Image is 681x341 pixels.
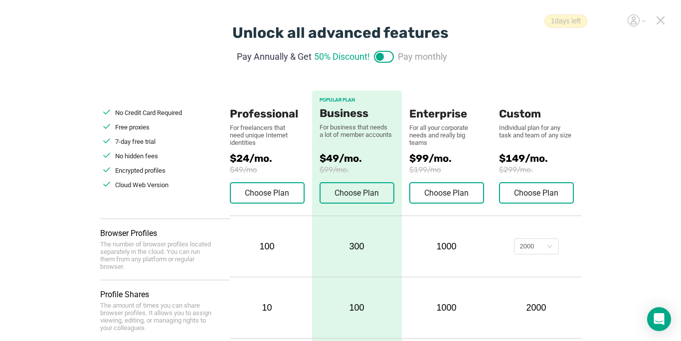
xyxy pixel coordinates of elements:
span: $24/mo. [230,152,312,164]
div: 300 [312,216,402,277]
button: Choose Plan [320,182,394,204]
div: The amount of times you can share browser profiles. It allows you to assign viewing, editing, or ... [100,302,215,332]
span: Free proxies [115,123,150,131]
span: $149/mo. [499,152,581,164]
span: No hidden fees [115,152,158,160]
div: Custom [499,91,574,120]
button: Choose Plan [230,182,305,204]
span: Cloud Web Version [115,181,169,189]
span: $99/mo. [409,152,499,164]
span: $199/mo [409,165,499,174]
div: 1000 [409,303,484,313]
span: $49/mo [230,165,312,174]
div: Enterprise [409,91,484,120]
span: 50% Discount! [314,50,370,63]
div: Individual plan for any task and team of any size [499,124,574,139]
div: Profile Shares [100,290,230,299]
div: 2000 [499,303,574,313]
div: 10 [230,303,305,313]
button: Choose Plan [409,182,484,204]
div: a lot of member accounts [320,131,394,138]
span: $299/mo. [499,165,581,174]
div: Open Intercom Messenger [647,307,671,331]
div: For freelancers that need unique Internet identities [230,124,295,146]
div: Unlock all advanced features [232,24,449,42]
span: No Credit Card Required [115,109,182,116]
button: Choose Plan [499,182,574,204]
div: 100 [230,241,305,252]
div: The number of browser profiles located separately in the cloud. You can run them from any platfor... [100,240,215,270]
div: For all your corporate needs and really big teams [409,124,484,146]
div: Browser Profiles [100,228,230,238]
span: Pay Annually & Get [237,50,312,63]
div: 2000 [520,239,534,254]
div: Business [320,107,394,120]
span: 7-day free trial [115,138,156,145]
div: POPULAR PLAN [320,97,394,103]
div: 100 [312,277,402,338]
span: $99/mo. [320,165,394,174]
div: 1000 [409,241,484,252]
i: icon: down [547,243,553,250]
div: For business that needs [320,123,394,131]
span: Encrypted profiles [115,167,166,174]
span: Pay monthly [398,50,447,63]
span: 1 days left [544,14,587,28]
div: Professional [230,91,305,120]
span: $49/mo. [320,152,394,164]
